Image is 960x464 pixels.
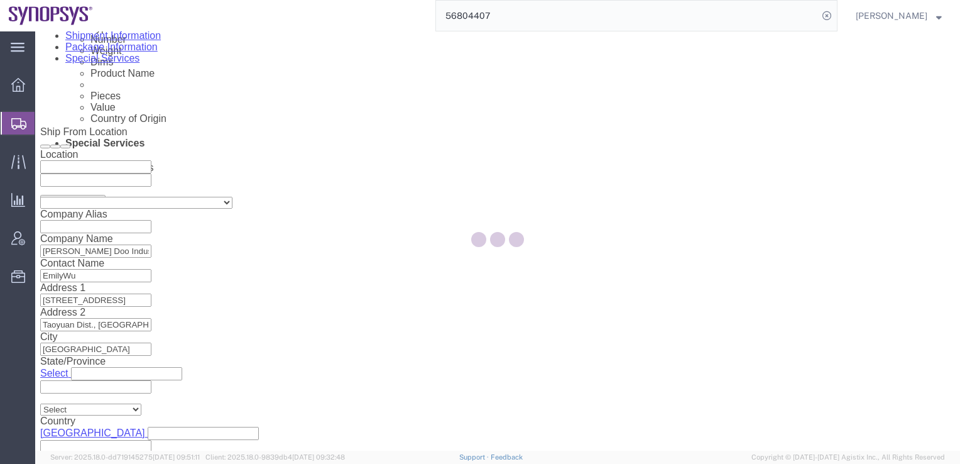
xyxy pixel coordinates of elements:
input: Search for shipment number, reference number [436,1,818,31]
span: Client: 2025.18.0-9839db4 [205,453,345,461]
span: Copyright © [DATE]-[DATE] Agistix Inc., All Rights Reserved [751,452,945,463]
span: Server: 2025.18.0-dd719145275 [50,453,200,461]
img: logo [9,6,93,25]
button: [PERSON_NAME] [855,8,942,23]
a: Support [459,453,491,461]
span: Susan Sun [856,9,927,23]
span: [DATE] 09:51:11 [153,453,200,461]
a: Feedback [491,453,523,461]
span: [DATE] 09:32:48 [292,453,345,461]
